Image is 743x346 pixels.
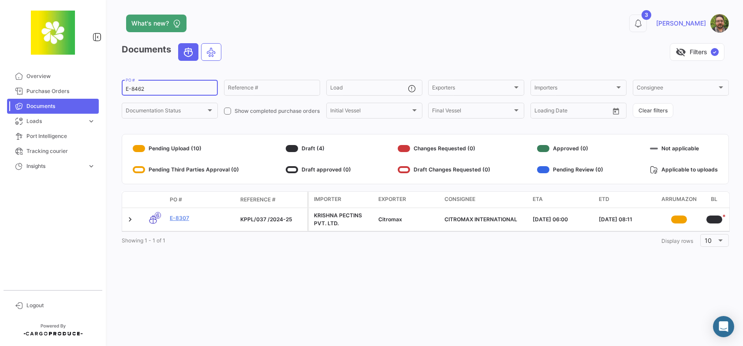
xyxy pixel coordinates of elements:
[122,237,165,244] span: Showing 1 - 1 of 1
[656,19,706,28] span: [PERSON_NAME]
[122,43,224,61] h3: Documents
[529,192,595,208] datatable-header-cell: ETA
[697,192,732,208] datatable-header-cell: BL
[711,195,718,204] span: BL
[7,144,99,159] a: Tracking courier
[661,192,697,208] datatable-header-cell: Arrumazon
[378,216,437,223] div: Citromax
[235,107,320,115] span: Show completed purchase orders
[330,109,411,115] span: Initial Vessel
[26,87,95,95] span: Purchase Orders
[26,117,84,125] span: Loads
[637,86,717,92] span: Consignee
[240,196,276,204] span: Reference #
[133,141,239,156] div: Pending Upload (10)
[26,132,95,140] span: Port Intelligence
[533,216,592,223] div: [DATE] 06:00
[131,19,169,28] span: What's new?
[609,104,623,118] button: Open calendar
[87,117,95,125] span: expand_more
[713,316,734,337] div: Abrir Intercom Messenger
[444,195,475,203] span: Consignee
[444,216,517,223] span: CITROMAX INTERNATIONAL
[670,43,724,61] button: visibility_offFilters✓
[126,109,206,115] span: Documentation Status
[533,195,543,203] span: ETA
[599,195,609,203] span: ETD
[140,196,166,203] datatable-header-cell: Transport mode
[633,103,673,118] button: Clear filters
[432,86,512,92] span: Exporters
[26,147,95,155] span: Tracking courier
[309,192,375,208] datatable-header-cell: Importer
[133,163,239,177] div: Pending Third Parties Approval (0)
[650,141,718,156] div: Not applicable
[650,163,718,177] div: Applicable to uploads
[710,14,729,33] img: SR.jpg
[26,72,95,80] span: Overview
[7,99,99,114] a: Documents
[661,195,697,204] span: Arrumazon
[676,47,686,57] span: visibility_off
[314,195,341,203] span: Importer
[155,212,161,219] span: 6
[87,162,95,170] span: expand_more
[166,192,237,207] datatable-header-cell: PO #
[441,192,529,208] datatable-header-cell: Consignee
[534,86,615,92] span: Importers
[179,44,198,60] button: Ocean
[7,69,99,84] a: Overview
[537,163,603,177] div: Pending Review (0)
[26,301,95,309] span: Logout
[378,195,406,203] span: Exporter
[286,141,351,156] div: Draft (4)
[432,109,512,115] span: Final Vessel
[711,48,719,56] span: ✓
[553,109,589,115] input: To
[237,192,307,207] datatable-header-cell: Reference #
[398,163,490,177] div: Draft Changes Requested (0)
[170,214,233,222] a: E-8307
[661,238,693,244] span: Display rows
[202,44,221,60] button: Air
[537,141,603,156] div: Approved (0)
[595,192,661,208] datatable-header-cell: ETD
[7,129,99,144] a: Port Intelligence
[599,216,658,223] div: [DATE] 08:11
[7,84,99,99] a: Purchase Orders
[170,196,182,204] span: PO #
[26,162,84,170] span: Insights
[375,192,441,208] datatable-header-cell: Exporter
[314,212,371,227] div: KRISHNA PECTINS PVT. LTD.
[240,216,304,223] div: KPPL/037 /2024-25
[126,15,187,32] button: What's new?
[26,102,95,110] span: Documents
[705,237,712,244] span: 10
[126,215,134,224] a: Expand/Collapse Row
[31,11,75,55] img: 8664c674-3a9e-46e9-8cba-ffa54c79117b.jfif
[398,141,490,156] div: Changes Requested (0)
[286,163,351,177] div: Draft approved (0)
[534,109,547,115] input: From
